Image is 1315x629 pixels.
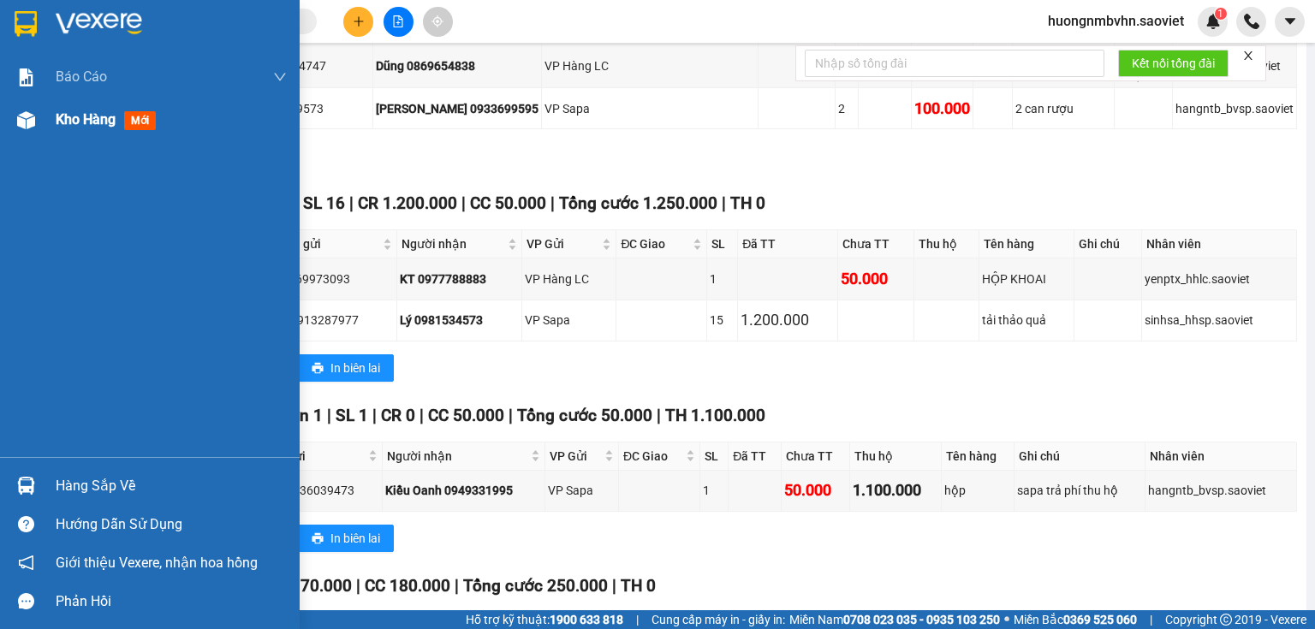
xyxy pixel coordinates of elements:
[710,311,735,329] div: 15
[277,406,323,425] span: Đơn 1
[838,230,914,258] th: Chưa TT
[15,11,37,37] img: logo-vxr
[1017,481,1142,500] div: sapa trả phí thu hộ
[741,308,835,332] div: 1.200.000
[1175,99,1294,118] div: hangntb_bvsp.saoviet
[303,193,345,213] span: SL 16
[402,234,504,253] span: Người nhận
[455,576,459,596] span: |
[730,193,765,213] span: TH 0
[56,111,116,128] span: Kho hàng
[365,576,450,596] span: CC 180.000
[623,447,682,466] span: ĐC Giao
[944,481,1012,500] div: hộp
[789,610,1000,629] span: Miền Nam
[665,406,765,425] span: TH 1.100.000
[330,359,380,377] span: In biên lai
[621,576,656,596] span: TH 0
[1145,270,1294,288] div: yenptx_hhlc.saoviet
[400,270,519,288] div: KT 0977788883
[343,7,373,37] button: plus
[545,471,619,512] td: VP Sapa
[1242,50,1254,62] span: close
[853,478,937,502] div: 1.100.000
[327,406,331,425] span: |
[17,477,35,495] img: warehouse-icon
[527,234,599,253] span: VP Gửi
[979,230,1074,258] th: Tên hàng
[349,193,354,213] span: |
[548,481,616,500] div: VP Sapa
[419,406,424,425] span: |
[1015,442,1145,471] th: Ghi chú
[782,442,851,471] th: Chưa TT
[1034,10,1198,32] span: huongnmbvhn.saoviet
[542,88,759,129] td: VP Sapa
[1063,613,1137,626] strong: 0369 525 060
[276,576,352,596] span: CR 70.000
[400,311,519,329] div: Lý 0981534573
[843,613,1000,626] strong: 0708 023 035 - 0935 103 250
[376,56,538,75] div: Dũng 0869654838
[273,70,287,84] span: down
[298,525,394,552] button: printerIn biên lai
[838,99,855,118] div: 2
[56,589,287,614] div: Phản hồi
[387,447,528,466] span: Người nhận
[428,406,504,425] span: CC 50.000
[56,66,107,87] span: Báo cáo
[1014,610,1137,629] span: Miền Bắc
[356,576,360,596] span: |
[914,230,979,258] th: Thu hộ
[914,97,970,121] div: 100.000
[805,50,1104,77] input: Nhập số tổng đài
[312,362,324,376] span: printer
[17,111,35,129] img: warehouse-icon
[376,99,538,118] div: [PERSON_NAME] 0933699595
[336,406,368,425] span: SL 1
[1132,54,1215,73] span: Kết nối tổng đài
[710,270,735,288] div: 1
[251,447,365,466] span: Người gửi
[1205,14,1221,29] img: icon-new-feature
[463,576,608,596] span: Tổng cước 250.000
[1148,481,1294,500] div: hangntb_bvsp.saoviet
[1004,616,1009,623] span: ⚪️
[1118,50,1229,77] button: Kết nối tổng đài
[372,406,377,425] span: |
[381,406,415,425] span: CR 0
[242,56,370,75] div: Tú 0364734747
[636,610,639,629] span: |
[612,576,616,596] span: |
[358,193,457,213] span: CR 1.200.000
[621,234,688,253] span: ĐC Giao
[1074,230,1143,258] th: Ghi chú
[265,311,394,329] div: Huệ 0913287977
[700,442,729,471] th: SL
[1150,610,1152,629] span: |
[784,478,848,502] div: 50.000
[542,45,759,88] td: VP Hàng LC
[522,300,617,341] td: VP Sapa
[522,258,617,300] td: VP Hàng LC
[1145,311,1294,329] div: sinhsa_hhsp.saoviet
[738,230,838,258] th: Đã TT
[722,193,726,213] span: |
[544,99,755,118] div: VP Sapa
[461,193,466,213] span: |
[1217,8,1223,20] span: 1
[266,234,379,253] span: Người gửi
[1220,614,1232,626] span: copyright
[18,516,34,532] span: question-circle
[384,7,414,37] button: file-add
[1275,7,1305,37] button: caret-down
[18,593,34,609] span: message
[242,99,370,118] div: kt 0813089573
[550,613,623,626] strong: 1900 633 818
[703,481,725,500] div: 1
[841,267,911,291] div: 50.000
[1282,14,1298,29] span: caret-down
[56,552,258,573] span: Giới thiệu Vexere, nhận hoa hồng
[385,481,543,500] div: Kiều Oanh 0949331995
[550,447,601,466] span: VP Gửi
